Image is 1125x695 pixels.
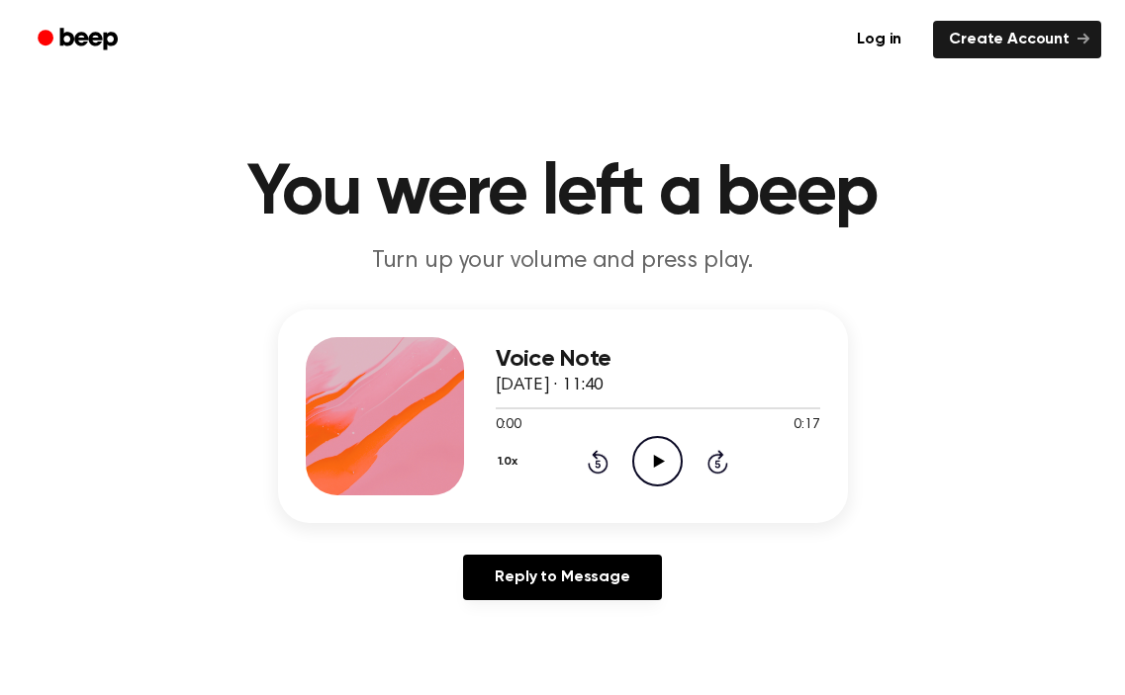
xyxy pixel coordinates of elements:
a: Beep [24,21,136,59]
span: 0:00 [496,415,521,436]
h3: Voice Note [496,346,820,373]
button: 1.0x [496,445,525,478]
span: [DATE] · 11:40 [496,377,605,394]
a: Reply to Message [463,555,661,600]
p: Turn up your volume and press play. [183,245,943,278]
span: 0:17 [794,415,819,436]
a: Log in [837,17,921,62]
a: Create Account [933,21,1101,58]
h1: You were left a beep [56,158,1070,229]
